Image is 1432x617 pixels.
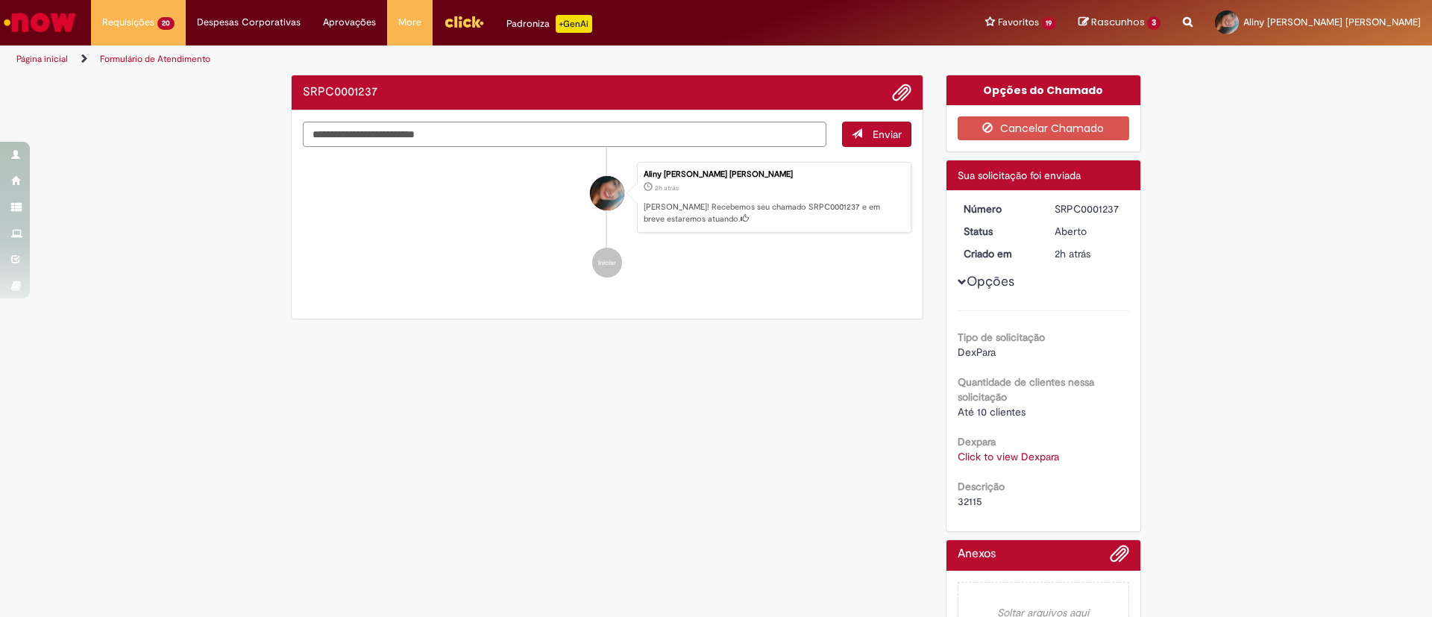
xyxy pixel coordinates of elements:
[1091,15,1145,29] span: Rascunhos
[958,480,1005,493] b: Descrição
[958,405,1026,419] span: Até 10 clientes
[556,15,592,33] p: +GenAi
[952,246,1044,261] dt: Criado em
[1,7,78,37] img: ServiceNow
[644,170,903,179] div: Aliny [PERSON_NAME] [PERSON_NAME]
[303,86,377,99] h2: SRPC0001237 Histórico de tíquete
[958,450,1059,463] a: Click to view Dexpara
[1243,16,1421,28] span: Aliny [PERSON_NAME] [PERSON_NAME]
[102,15,154,30] span: Requisições
[998,15,1039,30] span: Favoritos
[952,201,1044,216] dt: Número
[323,15,376,30] span: Aprovações
[873,128,902,141] span: Enviar
[958,169,1081,182] span: Sua solicitação foi enviada
[644,201,903,225] p: [PERSON_NAME]! Recebemos seu chamado SRPC0001237 e em breve estaremos atuando.
[958,435,996,448] b: Dexpara
[1055,247,1090,260] span: 2h atrás
[303,147,911,293] ul: Histórico de tíquete
[1055,246,1124,261] div: 29/09/2025 08:51:24
[1042,17,1057,30] span: 19
[1147,16,1161,30] span: 3
[958,495,982,508] span: 32115
[842,122,911,147] button: Enviar
[892,83,911,102] button: Adicionar anexos
[952,224,1044,239] dt: Status
[506,15,592,33] div: Padroniza
[1055,224,1124,239] div: Aberto
[946,75,1141,105] div: Opções do Chamado
[1110,544,1129,571] button: Adicionar anexos
[590,176,624,210] div: Aliny Souza Lira
[1078,16,1161,30] a: Rascunhos
[398,15,421,30] span: More
[16,53,68,65] a: Página inicial
[303,162,911,234] li: Aliny Souza Lira
[655,184,679,192] time: 29/09/2025 08:51:24
[303,122,826,147] textarea: Digite sua mensagem aqui...
[1055,247,1090,260] time: 29/09/2025 08:51:24
[197,15,301,30] span: Despesas Corporativas
[958,375,1094,404] b: Quantidade de clientes nessa solicitação
[655,184,679,192] span: 2h atrás
[958,116,1130,140] button: Cancelar Chamado
[958,345,996,359] span: DexPara
[157,17,175,30] span: 20
[958,331,1045,344] b: Tipo de solicitação
[958,548,996,561] h2: Anexos
[444,10,484,33] img: click_logo_yellow_360x200.png
[11,46,943,73] ul: Trilhas de página
[100,53,210,65] a: Formulário de Atendimento
[1055,201,1124,216] div: SRPC0001237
